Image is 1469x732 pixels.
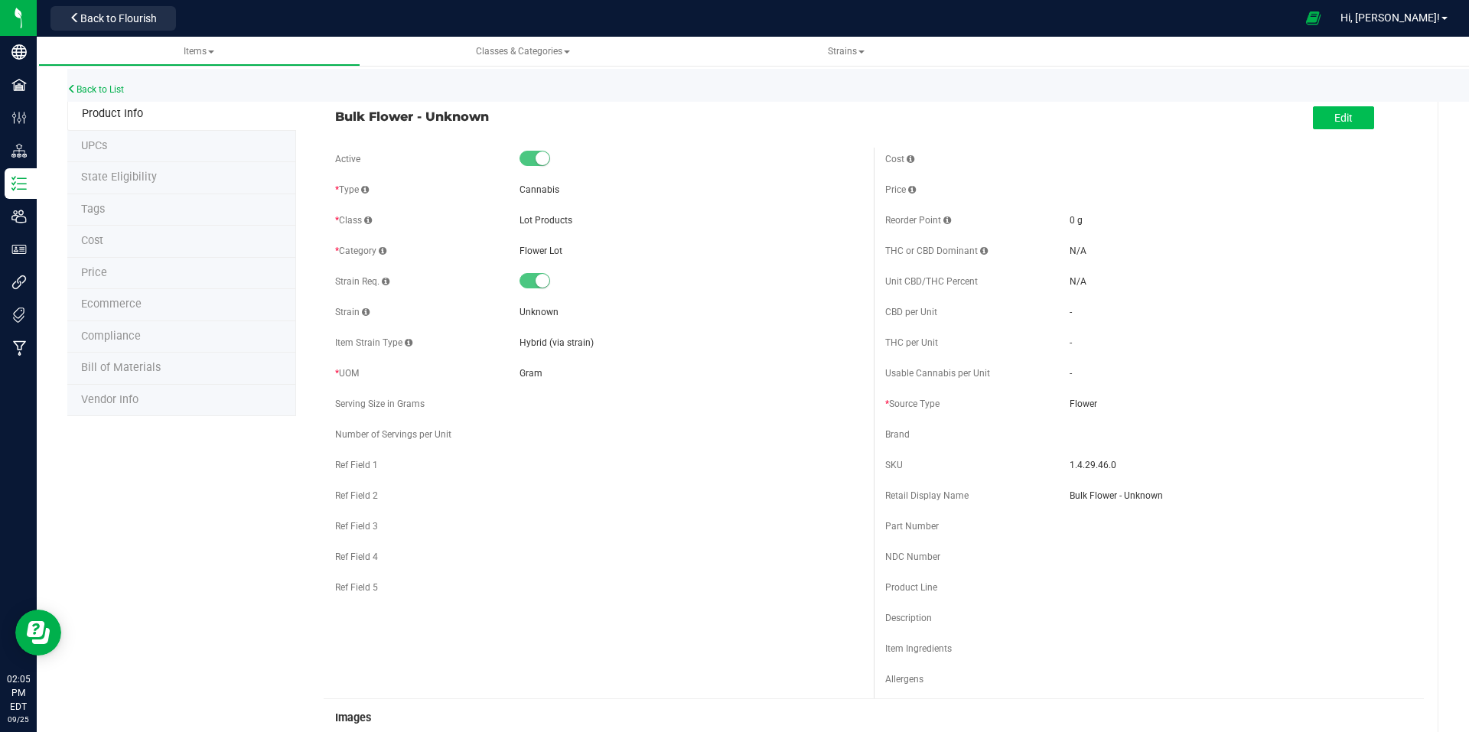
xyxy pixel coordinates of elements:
span: Product Info [82,107,143,120]
span: THC or CBD Dominant [885,246,988,256]
span: Serving Size in Grams [335,399,425,409]
span: Active [335,154,360,164]
span: Strains [828,46,865,57]
span: Ref Field 3 [335,521,378,532]
span: Cannabis [520,184,559,195]
span: Strain Req. [335,276,389,287]
span: CBD per Unit [885,307,937,317]
span: THC per Unit [885,337,938,348]
span: - [1070,307,1072,317]
inline-svg: Integrations [11,275,27,290]
span: Gram [520,368,542,379]
span: Usable Cannabis per Unit [885,368,990,379]
span: Ref Field 2 [335,490,378,501]
span: Unit CBD/THC Percent [885,276,978,287]
span: Tag [81,139,107,152]
span: Strain [335,307,370,317]
span: Bill of Materials [81,361,161,374]
span: Tag [81,203,105,216]
span: Edit [1334,112,1353,124]
h3: Images [335,712,1412,724]
span: Reorder Point [885,215,951,226]
inline-svg: Distribution [11,143,27,158]
span: Open Ecommerce Menu [1296,3,1331,33]
span: N/A [1070,246,1086,256]
span: Lot Products [520,215,572,226]
span: Type [335,184,369,195]
span: 1.4.29.46.0 [1070,458,1412,472]
button: Back to Flourish [50,6,176,31]
span: Category [335,246,386,256]
span: Hybrid (via strain) [520,337,594,348]
p: 02:05 PM EDT [7,672,30,714]
span: Part Number [885,521,939,532]
span: Price [81,266,107,279]
p: 09/25 [7,714,30,725]
inline-svg: User Roles [11,242,27,257]
span: 0 g [1070,215,1083,226]
span: Classes & Categories [476,46,570,57]
span: Ref Field 5 [335,582,378,593]
span: Ref Field 1 [335,460,378,470]
span: Tag [81,171,157,184]
span: UOM [335,368,359,379]
span: Cost [81,234,103,247]
span: Source Type [885,399,940,409]
inline-svg: Tags [11,307,27,323]
span: Vendor Info [81,393,138,406]
span: Ecommerce [81,298,142,311]
span: - [1070,368,1072,379]
span: Brand [885,429,910,440]
span: Description [885,613,932,623]
span: N/A [1070,276,1086,287]
span: Item Ingredients [885,643,952,654]
span: Bulk Flower - Unknown [1070,489,1412,503]
span: Ref Field 4 [335,551,378,562]
span: Hi, [PERSON_NAME]! [1340,11,1440,24]
span: Class [335,215,372,226]
inline-svg: Company [11,44,27,60]
span: Retail Display Name [885,490,969,501]
span: - [1070,337,1072,348]
span: Flower [1070,397,1412,411]
button: Edit [1313,106,1374,129]
a: Back to List [67,84,124,95]
span: Items [184,46,214,57]
span: Allergens [885,674,923,685]
span: Unknown [520,307,559,317]
span: Number of Servings per Unit [335,429,451,440]
inline-svg: Facilities [11,77,27,93]
inline-svg: Inventory [11,176,27,191]
span: NDC Number [885,551,940,562]
span: Back to Flourish [80,12,157,24]
inline-svg: Users [11,209,27,224]
span: SKU [885,460,903,470]
iframe: Resource center [15,610,61,656]
inline-svg: Manufacturing [11,340,27,356]
span: Product Line [885,582,937,593]
span: Item Strain Type [335,337,412,348]
span: Bulk Flower - Unknown [335,107,862,125]
span: Cost [885,154,914,164]
span: Compliance [81,330,141,343]
span: Flower Lot [520,246,562,256]
span: Price [885,184,916,195]
inline-svg: Configuration [11,110,27,125]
